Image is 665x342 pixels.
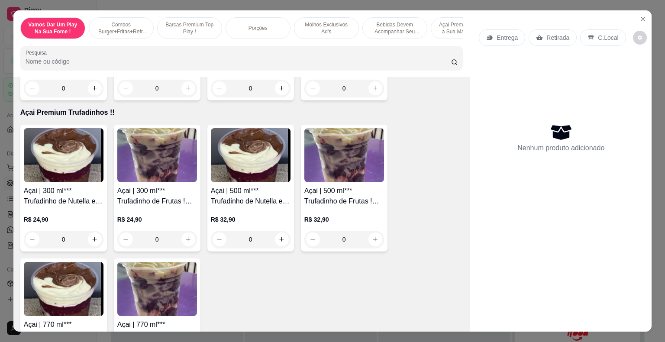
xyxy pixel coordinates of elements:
[546,33,569,42] p: Retirada
[636,12,650,26] button: Close
[24,215,103,224] p: R$ 24,90
[117,215,197,224] p: R$ 24,90
[26,57,451,66] input: Pesquisa
[117,186,197,206] h4: Açai | 300 ml*** Trufadinho de Frutas ! Escolha Nutella ou Ninho
[96,21,146,35] p: Combos Burger+Fritas+Refri No Precinho !
[438,21,488,35] p: Açai Premium Monte a Sua Maneira !! 5 Complementos por Nossa Conta !!
[211,128,291,182] img: product-image
[249,25,268,32] p: Porções
[211,186,291,206] h4: Açai | 500 ml*** Trufadinho de Nutella e Ninho + Chocolate
[301,21,352,35] p: Molhos Exclusivos Ad's
[24,186,103,206] h4: Açai | 300 ml*** Trufadinho de Nutella e Ninho + Chocolate
[20,107,463,118] p: Açai Premium Trufadinhos !!
[598,33,618,42] p: C.Local
[26,49,50,56] label: Pesquisa
[633,31,647,45] button: decrease-product-quantity
[28,21,78,35] p: Vamos Dar Um Play Na Sua Fome !
[304,128,384,182] img: product-image
[24,319,103,340] h4: Açai | 770 ml*** Trufadinho de Nutella e Ninho + Chocolate
[117,319,197,340] h4: Açai | 770 ml*** Trufadinho de Frutas ! Escolha Nutella ou Ninho
[24,128,103,182] img: product-image
[117,128,197,182] img: product-image
[497,33,518,42] p: Entrega
[24,262,103,316] img: product-image
[517,143,604,153] p: Nenhum produto adicionado
[304,186,384,206] h4: Açai | 500 ml*** Trufadinho de Frutas ! Escolha Nutella ou Ninho
[165,21,215,35] p: Barcas Premium Top Play !
[304,215,384,224] p: R$ 32,90
[117,262,197,316] img: product-image
[370,21,420,35] p: Bebidas Devem Acompanhar Seu Burger !
[211,215,291,224] p: R$ 32,90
